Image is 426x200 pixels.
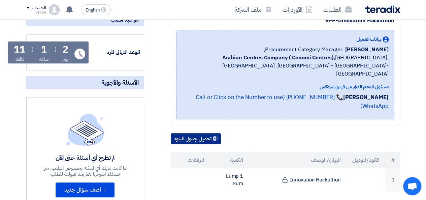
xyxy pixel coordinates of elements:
div: مواعيد الطلب [26,13,144,26]
div: RFP-Innovation Hackathon [176,17,394,25]
div: الموعد النهائي للرد [90,49,140,56]
td: 1 Lump Sum [209,168,249,192]
td: 1 [385,168,400,192]
div: Salma [26,10,46,14]
button: English [81,4,111,15]
strong: [PERSON_NAME] [343,93,389,102]
a: 📞 [PHONE_NUMBER] (Call or Click on the Number to use WhatsApp) [196,93,389,110]
span: بيانات العميل [357,36,381,43]
div: 1 [41,45,47,54]
span: Procurement Category Manager, [264,46,342,54]
div: اذا كانت لديك أي اسئلة بخصوص الطلب, من فضلك اطرحها هنا بعد قبولك للطلب [36,165,134,177]
button: + أضف سؤال جديد [56,182,114,197]
span: الأسئلة والأجوبة [101,79,139,86]
a: ملف الشركة [229,2,277,18]
img: Teradix logo [365,5,400,13]
span: English [86,8,100,12]
div: لم تطرح أي أسئلة حتى الآن [36,154,134,162]
div: : [31,43,33,55]
img: empty_state_list.svg [66,114,104,145]
span: [GEOGRAPHIC_DATA], [GEOGRAPHIC_DATA] ,[GEOGRAPHIC_DATA] - [GEOGRAPHIC_DATA]- [GEOGRAPHIC_DATA] [182,54,389,78]
td: Innovation Hackathon [249,168,346,192]
div: مسئول الدعم الفني من فريق تيرادكس [182,83,389,90]
img: profile_test.png [49,4,60,15]
th: الكمية [209,152,249,168]
a: الطلبات [318,2,357,18]
th: المرفقات [171,152,210,168]
b: Arabian Centres Company ( Cenomi Centres), [222,54,335,62]
th: الكود/الموديل [346,152,385,168]
div: : [54,43,57,55]
div: دقيقة [14,56,25,63]
a: Open chat [403,177,421,195]
div: يوم [62,56,69,63]
div: ساعة [39,56,49,63]
span: [PERSON_NAME] [345,46,389,54]
th: البيان/الوصف [249,152,346,168]
div: 2 [63,45,68,54]
th: # [385,152,400,168]
div: 11 [14,45,25,54]
div: الحساب [32,5,46,11]
a: الأوردرات [277,2,318,18]
button: تحميل جدول البنود [171,133,221,144]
